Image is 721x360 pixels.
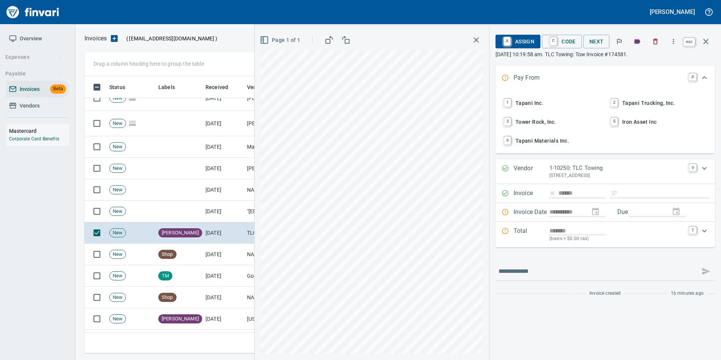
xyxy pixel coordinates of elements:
[609,115,708,128] span: Iron Asset Inc
[202,136,244,158] td: [DATE]
[202,330,244,351] td: [DATE]
[126,120,139,126] span: Pages Split
[502,35,534,48] span: Assign
[110,165,126,172] span: New
[244,179,319,201] td: NAPA AUTO PARTS (1-10687)
[84,34,107,43] p: Invoices
[244,158,319,179] td: [PERSON_NAME] Hydraulics Corp (1-30681)
[589,290,621,297] span: Invoice created
[84,34,107,43] nav: breadcrumb
[549,164,684,172] p: 1-10250: TLC Towing
[671,290,704,297] span: 16 minutes ago
[107,34,122,43] button: Upload an Invoice
[158,83,175,92] span: Labels
[9,136,59,142] a: Corporate Card Benefits
[689,226,696,234] a: T
[502,134,601,147] span: Tapani Materials Inc.
[109,83,135,92] span: Click to Sort
[611,33,627,50] button: Flag
[629,33,646,50] button: Labels
[244,201,319,222] td: "[EMAIL_ADDRESS][DOMAIN_NAME]" <[EMAIL_ADDRESS][DOMAIN_NAME]>
[247,83,291,92] span: Click to Sort
[583,35,610,49] button: Next Invoice
[495,159,715,184] div: Expand
[514,164,549,180] p: Vendor
[495,222,715,247] div: Expand
[244,222,319,244] td: TLC Towing (1-10250)
[94,60,204,68] p: Drag a column heading here to group the table
[611,117,618,126] a: 5
[684,38,695,46] a: esc
[244,287,319,308] td: NAPA AUTO PARTS (1-10687)
[159,251,176,258] span: Shop
[504,117,511,126] a: 3
[126,95,139,101] span: Pages Split
[110,294,126,301] span: New
[549,235,684,243] p: (basis + $0.00 tax)
[202,111,244,136] td: [DATE]
[202,86,244,111] td: [DATE]
[202,158,244,179] td: [DATE]
[206,83,228,92] span: Received
[650,8,695,16] h5: [PERSON_NAME]
[20,101,40,111] span: Vendors
[50,85,66,93] span: Beta
[202,179,244,201] td: [DATE]
[244,244,319,265] td: NAPA AUTO PARTS (1-10687)
[665,33,682,50] button: More
[550,37,557,45] a: C
[110,143,126,151] span: New
[202,287,244,308] td: [DATE]
[495,51,715,58] p: [DATE] 10:19:58 am. TLC Towing: Tow Invoice #174581.
[109,83,125,92] span: Status
[20,34,42,43] span: Overview
[247,83,282,92] span: Vendor / From
[244,136,319,158] td: Mascott Equipment Co. Inc (1-10630)
[611,98,618,107] a: 2
[244,330,319,351] td: [US_STATE] Block & Paver Manufacturing, Inc. (1-10163)
[128,35,215,42] span: [EMAIL_ADDRESS][DOMAIN_NAME]
[110,315,126,323] span: New
[202,244,244,265] td: [DATE]
[689,164,696,171] a: V
[110,229,126,237] span: New
[202,265,244,287] td: [DATE]
[548,35,576,48] span: Code
[159,229,202,237] span: [PERSON_NAME]
[689,73,696,81] a: P
[5,69,62,78] span: Payable
[202,308,244,330] td: [DATE]
[549,172,684,180] p: [STREET_ADDRESS]
[202,201,244,222] td: [DATE]
[202,222,244,244] td: [DATE]
[261,35,300,45] span: Page 1 of 1
[504,98,511,107] a: 1
[159,294,176,301] span: Shop
[697,262,715,280] span: This records your message into the invoice and notifies anyone mentioned
[206,83,238,92] span: Click to Sort
[110,186,126,194] span: New
[502,115,601,128] span: Tower Rock, Inc.
[159,315,202,323] span: [PERSON_NAME]
[244,86,319,111] td: [PERSON_NAME] Waterworks <[PERSON_NAME][EMAIL_ADDRESS][DOMAIN_NAME]>
[244,265,319,287] td: Good's Quarry (1-30496)
[122,35,217,42] p: ( )
[20,85,40,94] span: Invoices
[9,127,69,135] h6: Mastercard
[504,136,511,145] a: 6
[110,120,126,127] span: New
[495,66,715,91] div: Expand
[609,97,708,109] span: Tapani Trucking, Inc.
[158,83,185,92] span: Click to Sort
[159,272,172,280] span: TM
[514,73,549,83] p: Pay From
[5,3,61,21] img: Finvari
[110,251,126,258] span: New
[110,272,126,280] span: New
[647,33,664,50] button: Discard
[589,37,604,46] span: Next
[514,226,549,243] p: Total
[5,52,62,62] span: Expenses
[502,97,601,109] span: Tapani Inc.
